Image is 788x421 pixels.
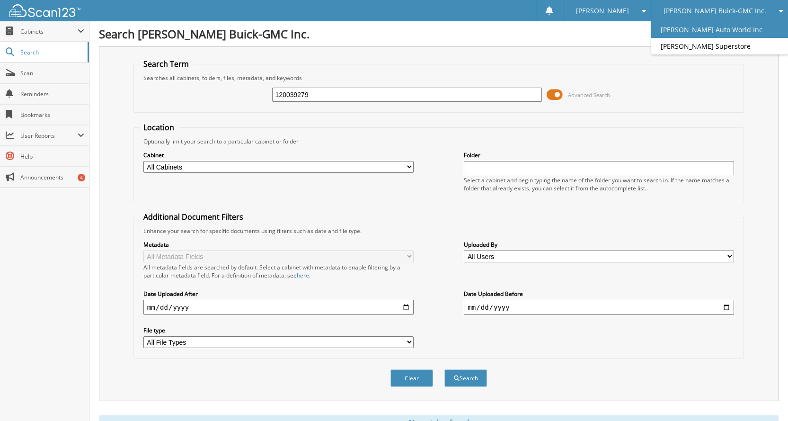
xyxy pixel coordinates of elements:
[20,69,84,77] span: Scan
[20,27,78,36] span: Cabinets
[143,300,414,315] input: start
[297,271,309,279] a: here
[139,59,194,69] legend: Search Term
[464,241,734,249] label: Uploaded By
[464,151,734,159] label: Folder
[464,176,734,192] div: Select a cabinet and begin typing the name of the folder you want to search in. If the name match...
[139,122,179,133] legend: Location
[651,38,788,54] a: [PERSON_NAME] Superstore
[20,152,84,161] span: Help
[139,227,739,235] div: Enhance your search for specific documents using filters such as date and file type.
[78,174,85,181] div: 4
[20,173,84,181] span: Announcements
[20,90,84,98] span: Reminders
[20,111,84,119] span: Bookmarks
[464,300,734,315] input: end
[143,263,414,279] div: All metadata fields are searched by default. Select a cabinet with metadata to enable filtering b...
[20,48,83,56] span: Search
[139,212,248,222] legend: Additional Document Filters
[143,290,414,298] label: Date Uploaded After
[444,369,487,387] button: Search
[9,4,80,17] img: scan123-logo-white.svg
[143,241,414,249] label: Metadata
[143,151,414,159] label: Cabinet
[651,21,788,38] a: [PERSON_NAME] Auto World Inc
[576,8,629,14] span: [PERSON_NAME]
[464,290,734,298] label: Date Uploaded Before
[20,132,78,140] span: User Reports
[390,369,433,387] button: Clear
[139,137,739,145] div: Optionally limit your search to a particular cabinet or folder
[568,91,610,99] span: Advanced Search
[139,74,739,82] div: Searches all cabinets, folders, files, metadata, and keywords
[143,326,414,334] label: File type
[99,26,779,42] h1: Search [PERSON_NAME] Buick-GMC Inc.
[664,8,766,14] span: [PERSON_NAME] Buick-GMC Inc.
